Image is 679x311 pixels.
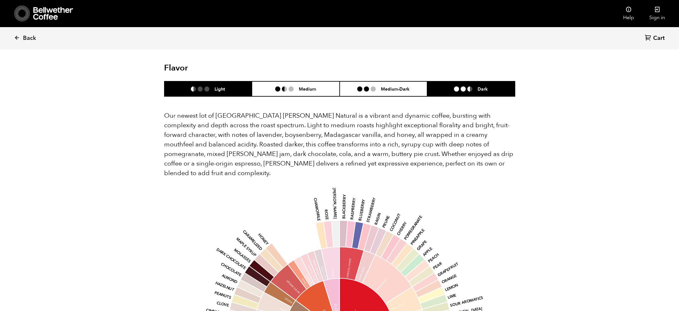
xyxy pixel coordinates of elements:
a: Cart [645,34,666,43]
p: Our newest lot of [GEOGRAPHIC_DATA] [PERSON_NAME] Natural is a vibrant and dynamic coffee, bursti... [164,111,515,178]
span: Cart [653,34,665,42]
h6: Dark [478,86,488,92]
span: Back [23,34,36,42]
h6: Medium-Dark [381,86,410,92]
h6: Medium [299,86,316,92]
h6: Light [215,86,225,92]
h2: Flavor [164,63,281,73]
